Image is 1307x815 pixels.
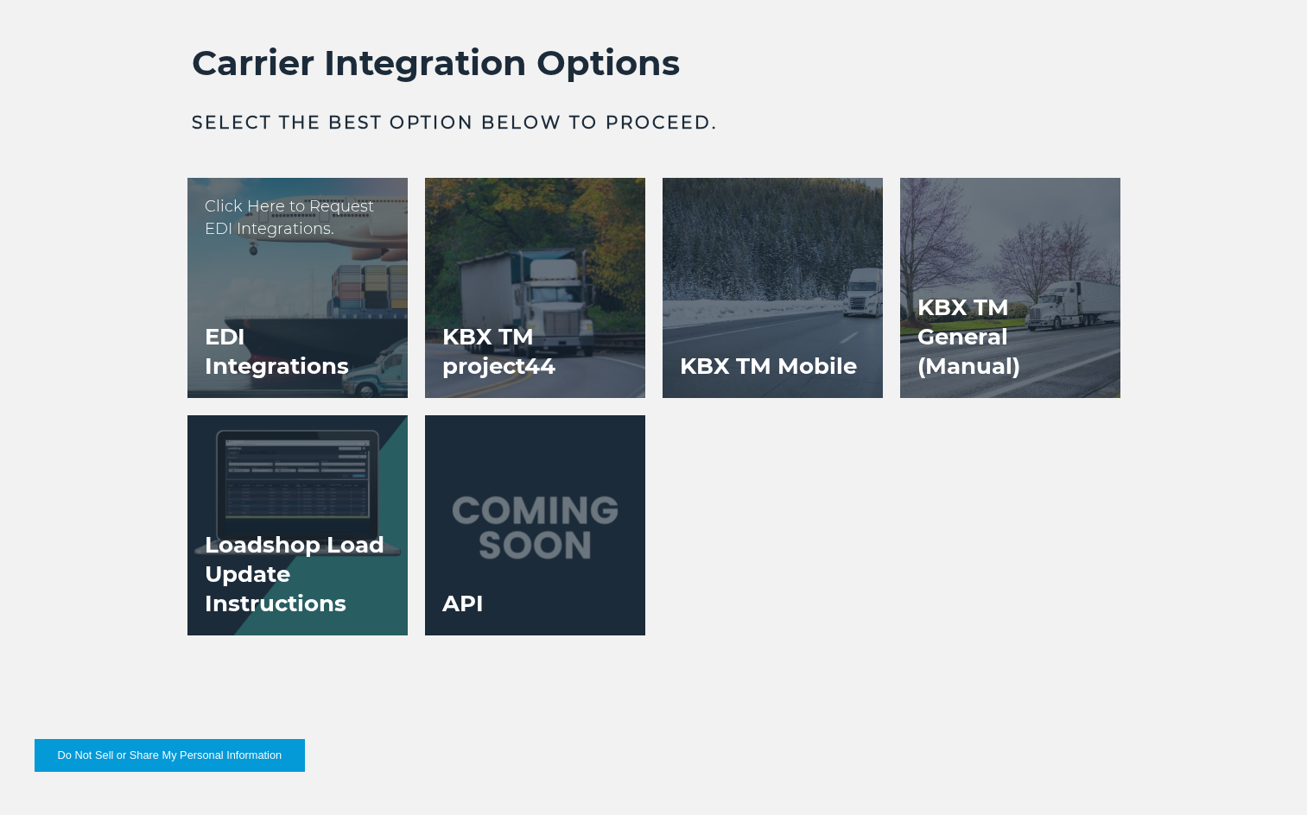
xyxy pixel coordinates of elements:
p: Click Here to Request EDI Integrations. [205,195,390,240]
h3: Select the best option below to proceed. [192,111,1116,135]
a: API [425,415,645,635]
h3: EDI Integrations [187,305,408,398]
h2: Carrier Integration Options [192,41,1116,85]
a: KBX TM Mobile [663,178,883,398]
h3: KBX TM General (Manual) [900,275,1120,398]
button: Do Not Sell or Share My Personal Information [35,739,305,772]
h3: Loadshop Load Update Instructions [187,513,408,635]
a: Loadshop Load Update Instructions [187,415,408,635]
a: KBX TM General (Manual) [900,178,1120,398]
a: EDI Integrations [187,178,408,398]
h3: KBX TM Mobile [663,334,874,398]
h3: API [425,572,501,635]
a: KBX TM project44 [425,178,645,398]
h3: KBX TM project44 [425,305,645,398]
